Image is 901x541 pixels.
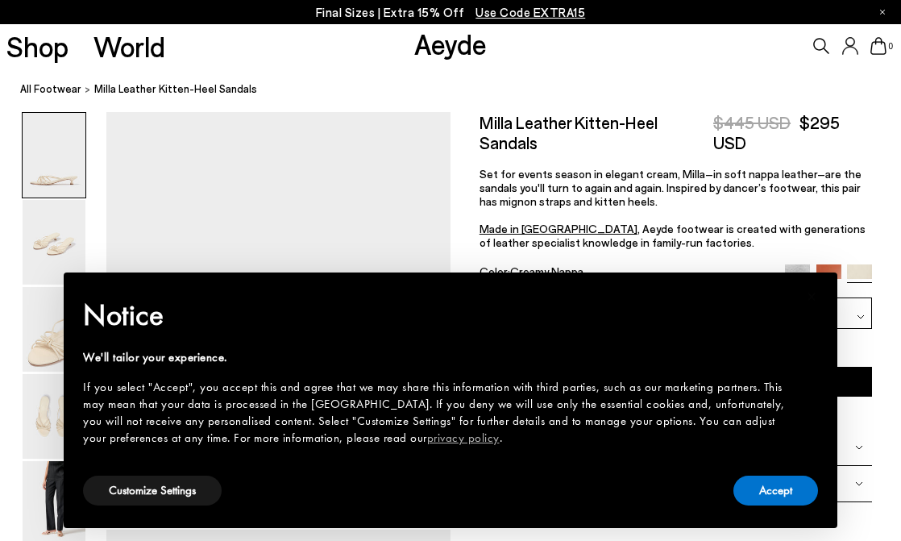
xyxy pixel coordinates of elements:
[807,284,817,309] span: ×
[480,223,637,236] a: Made in [GEOGRAPHIC_DATA]
[316,2,586,23] p: Final Sizes | Extra 15% Off
[6,32,69,60] a: Shop
[414,27,487,60] a: Aeyde
[480,168,866,250] span: Set for events season in elegant cream, Milla–in soft nappa leather–are the sandals you'll turn t...
[427,430,500,446] a: privacy policy
[93,32,165,60] a: World
[83,476,222,506] button: Customize Settings
[886,42,895,51] span: 0
[475,5,585,19] span: Navigate to /collections/ss25-final-sizes
[23,200,85,285] img: Milla Leather Kitten-Heel Sandals - Image 2
[83,294,792,336] h2: Notice
[713,112,840,152] span: $295 USD
[792,277,831,316] button: Close this notice
[94,81,257,98] span: Milla Leather Kitten-Heel Sandals
[23,113,85,198] img: Milla Leather Kitten-Heel Sandals - Image 1
[480,112,713,152] h2: Milla Leather Kitten-Heel Sandals
[23,287,85,372] img: Milla Leather Kitten-Heel Sandals - Image 3
[857,313,865,321] img: svg%3E
[23,374,85,459] img: Milla Leather Kitten-Heel Sandals - Image 4
[20,81,81,98] a: All Footwear
[20,68,901,112] nav: breadcrumb
[870,37,886,55] a: 0
[83,379,792,447] div: If you select "Accept", you accept this and agree that we may share this information with third p...
[713,112,791,132] span: $445 USD
[733,476,818,506] button: Accept
[855,480,863,488] img: svg%3E
[83,349,792,366] div: We'll tailor your experience.
[855,443,863,452] img: svg%3E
